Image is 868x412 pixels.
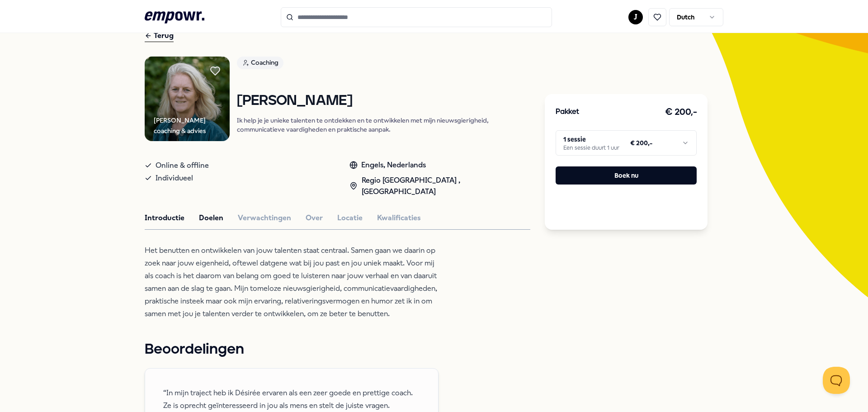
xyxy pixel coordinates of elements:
button: Verwachtingen [238,212,291,224]
span: Online & offline [156,159,209,172]
button: Boek nu [556,166,697,185]
button: Kwalificaties [377,212,421,224]
div: [PERSON_NAME] coaching & advies [154,115,230,136]
div: Terug [145,30,174,42]
p: Het benutten en ontwikkelen van jouw talenten staat centraal. Samen gaan we daarin op zoek naar j... [145,244,439,320]
h3: Pakket [556,106,579,118]
h1: [PERSON_NAME] [237,93,531,109]
img: Product Image [145,57,230,142]
div: Coaching [237,57,283,69]
p: Ik help je je unieke talenten te ontdekken en te ontwikkelen met mijn nieuwsgierigheid, communica... [237,116,531,134]
div: Engels, Nederlands [349,159,531,171]
button: J [628,10,643,24]
span: Individueel [156,172,193,185]
h1: Beoordelingen [145,338,530,361]
button: Introductie [145,212,184,224]
h3: € 200,- [665,105,697,119]
button: Locatie [337,212,363,224]
div: Regio [GEOGRAPHIC_DATA] , [GEOGRAPHIC_DATA] [349,175,531,198]
button: Doelen [199,212,223,224]
a: Coaching [237,57,531,72]
iframe: Help Scout Beacon - Open [823,367,850,394]
button: Over [306,212,323,224]
input: Search for products, categories or subcategories [281,7,552,27]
